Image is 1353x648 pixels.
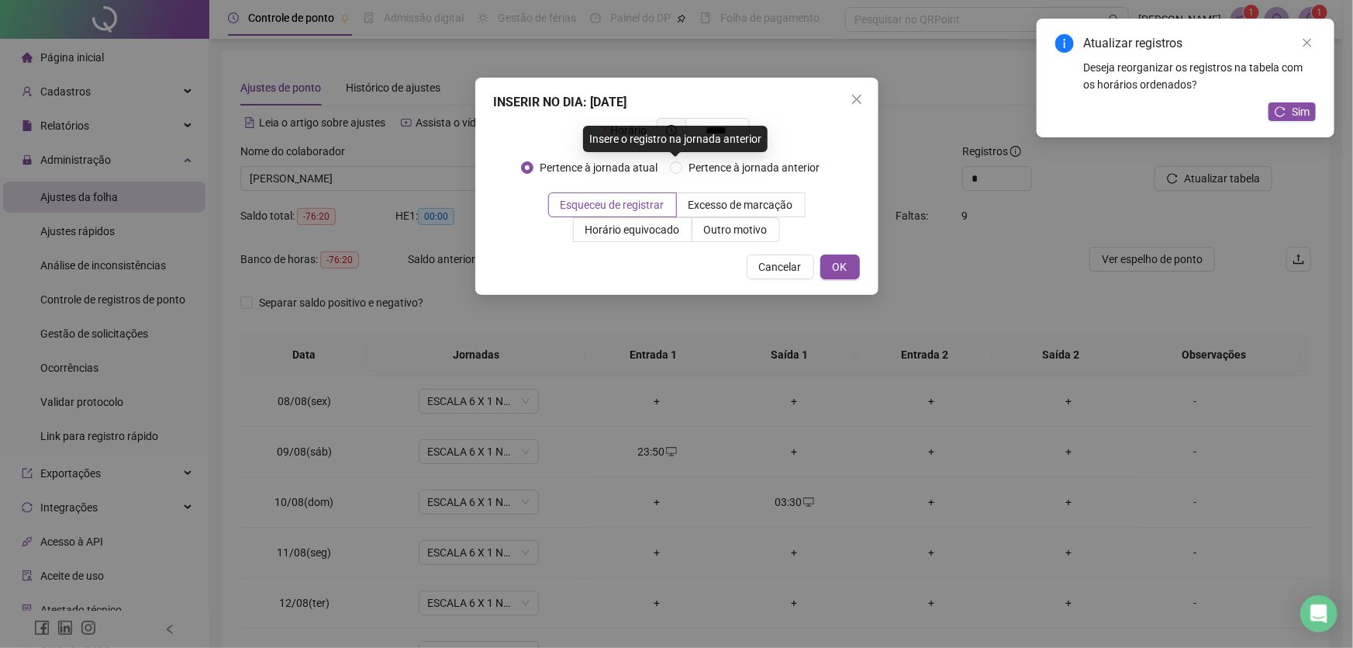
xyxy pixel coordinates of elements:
[1292,103,1310,120] span: Sim
[1302,37,1313,48] span: close
[583,126,768,152] div: Insere o registro na jornada anterior
[759,258,802,275] span: Cancelar
[851,93,863,106] span: close
[704,224,768,236] span: Outro motivo
[833,258,847,275] span: OK
[1300,595,1337,632] div: Open Intercom Messenger
[666,125,677,136] span: clock-circle
[585,224,680,236] span: Horário equivocado
[1055,34,1074,53] span: info-circle
[561,199,664,211] span: Esqueceu de registrar
[1275,106,1286,117] span: reload
[1268,102,1316,121] button: Sim
[1083,59,1316,93] div: Deseja reorganizar os registros na tabela com os horários ordenados?
[1299,34,1316,51] a: Close
[844,87,869,112] button: Close
[1083,34,1316,53] div: Atualizar registros
[820,255,860,279] button: OK
[747,255,814,279] button: Cancelar
[494,93,860,112] div: INSERIR NO DIA : [DATE]
[533,159,664,176] span: Pertence à jornada atual
[689,199,793,211] span: Excesso de marcação
[603,118,657,143] label: Horário
[682,159,826,176] span: Pertence à jornada anterior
